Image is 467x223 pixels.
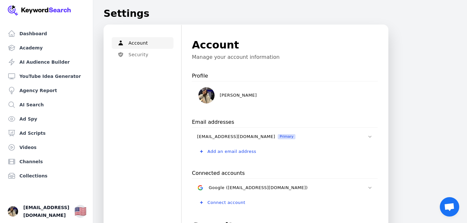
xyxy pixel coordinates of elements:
h1: Account [192,37,378,53]
a: Agency Report [5,84,88,97]
a: Channels [5,155,88,168]
a: Videos [5,141,88,154]
a: Academy [5,41,88,54]
button: Add an email address [192,146,378,157]
div: 🇺🇸 [74,206,86,217]
p: Profile [192,71,208,81]
a: AI Audience Builder [5,56,88,69]
span: Connect account [207,200,245,205]
button: [EMAIL_ADDRESS][DOMAIN_NAME]Primary [192,130,378,143]
a: Collections [5,169,88,182]
a: Ad Spy [5,112,88,125]
img: Your Company [8,5,71,16]
div: Google ([EMAIL_ADDRESS][DOMAIN_NAME]) [209,185,308,190]
a: YouTube Idea Generator [5,70,88,83]
p: Connected accounts [192,168,245,178]
p: Manage your account information [192,54,378,60]
a: Dashboard [5,27,88,40]
button: GoogleGoogle ([EMAIL_ADDRESS][DOMAIN_NAME]) [192,181,378,194]
a: Открытый чат [440,197,459,217]
img: Lea Natik [198,87,215,103]
button: 🇺🇸 [74,205,86,218]
span: Add an email address [207,149,256,154]
span: [EMAIL_ADDRESS][DOMAIN_NAME] [23,204,69,219]
a: Ad Scripts [5,127,88,140]
button: Connect account [192,197,378,208]
img: Google [198,185,203,190]
img: Lea Natik [8,206,18,217]
span: [EMAIL_ADDRESS][DOMAIN_NAME] [197,134,275,139]
p: Email addresses [192,117,234,127]
span: Primary [278,134,295,139]
a: AI Search [5,98,88,111]
button: Open user button [8,206,18,217]
span: [PERSON_NAME] [220,93,257,98]
button: Security [112,49,173,60]
h1: Settings [104,8,150,19]
button: Lea Natik[PERSON_NAME] [192,84,378,107]
button: Account [112,37,173,49]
